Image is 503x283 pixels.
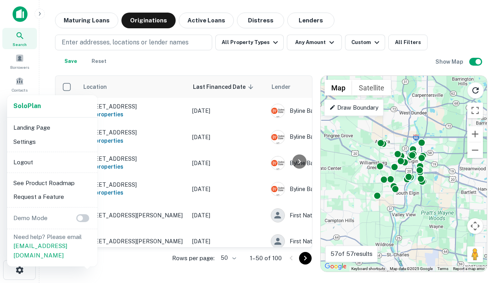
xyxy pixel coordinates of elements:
li: Request a Feature [10,190,94,204]
li: Landing Page [10,121,94,135]
p: Demo Mode [10,213,51,223]
iframe: Chat Widget [464,220,503,258]
a: [EMAIL_ADDRESS][DOMAIN_NAME] [13,243,67,259]
strong: Solo Plan [13,102,41,110]
li: Settings [10,135,94,149]
li: See Product Roadmap [10,176,94,190]
li: Logout [10,155,94,169]
a: SoloPlan [13,101,41,111]
p: Need help? Please email [13,232,91,260]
